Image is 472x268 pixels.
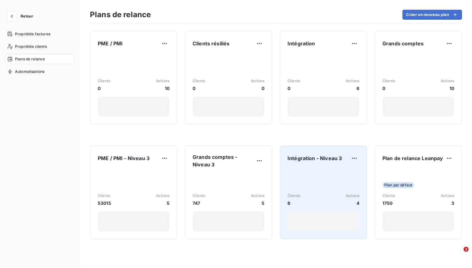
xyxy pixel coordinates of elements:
span: 6 [288,200,300,206]
span: Propriétés clients [15,44,47,49]
span: Clients [288,78,300,84]
span: 1750 [382,200,395,206]
span: Clients [98,78,110,84]
span: 4 [346,200,359,206]
span: Plan de relance Leanpay [382,154,443,162]
span: Actions [346,78,359,84]
span: 3 [441,200,454,206]
span: 0 [251,85,264,92]
h3: Plans de relance [90,9,151,20]
span: Actions [156,78,170,84]
span: 6 [346,85,359,92]
span: Actions [251,78,264,84]
span: Actions [441,193,454,199]
span: Plans de relance [15,56,45,62]
span: 10 [441,85,454,92]
span: 5 [156,200,170,206]
a: Propriétés clients [5,42,75,52]
span: Clients [288,193,300,199]
span: Intégration - Niveau 3 [288,154,342,162]
span: 0 [382,85,395,92]
span: Actions [346,193,359,199]
span: 2 [464,247,469,252]
span: Clients [382,78,395,84]
span: PME / PMI [98,40,123,47]
span: Clients [193,78,205,84]
span: Actions [441,78,454,84]
span: Actions [156,193,170,199]
a: Automatisations [5,67,75,77]
span: 5 [251,200,264,206]
button: Créer un nouveau plan [402,10,462,20]
span: PME / PMI - Niveau 3 [98,154,150,162]
span: Actions [251,193,264,199]
iframe: Intercom live chat [451,247,466,262]
span: 10 [156,85,170,92]
span: 0 [193,85,205,92]
a: Propriétés factures [5,29,75,39]
span: Clients [98,193,111,199]
span: Clients résiliés [193,40,229,47]
span: 747 [193,200,205,206]
span: Clients [382,193,395,199]
span: Grands comptes - Niveau 3 [193,153,254,168]
span: Plan par défaut [382,182,414,188]
span: Clients [193,193,205,199]
button: Retour [5,11,38,21]
a: Plans de relance [5,54,75,64]
span: 0 [288,85,300,92]
span: Intégration [288,40,315,47]
span: 53015 [98,200,111,206]
span: Retour [21,14,33,18]
span: Grands comptes [382,40,424,47]
span: Automatisations [15,69,44,74]
span: 0 [98,85,110,92]
span: Propriétés factures [15,31,50,37]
